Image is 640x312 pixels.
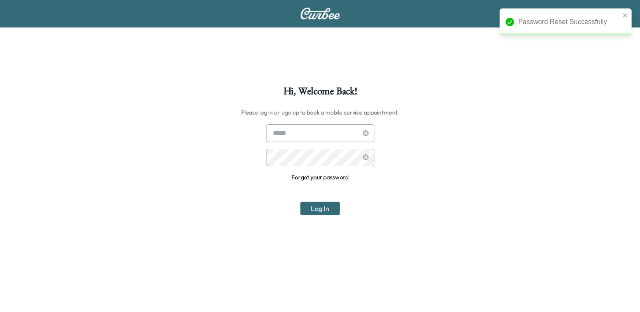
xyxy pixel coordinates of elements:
[291,173,349,181] a: Forgot your password
[622,12,628,19] button: close
[518,17,620,27] div: Password Reset Successfully
[283,86,357,101] h1: Hi, Welcome Back!
[300,202,340,215] button: Log In
[241,106,399,119] h6: Please log in or sign up to book a mobile service appointment.
[300,8,341,19] img: Curbee Logo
